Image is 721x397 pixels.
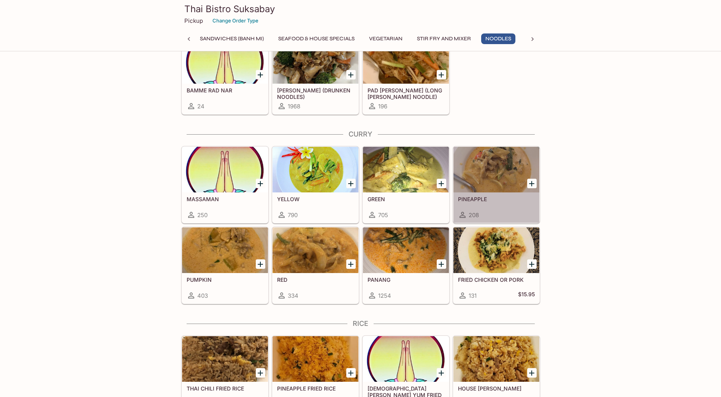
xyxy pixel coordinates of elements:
[288,292,298,299] span: 334
[272,38,359,114] a: [PERSON_NAME] (DRUNKEN NOODLES)1968
[363,227,449,304] a: PANANG1254
[187,87,263,94] h5: BAMME RAD NAR
[378,211,388,219] span: 705
[196,33,268,44] button: Sandwiches (Banh Mi)
[256,179,265,188] button: Add MASSAMAN
[181,319,540,328] h4: Rice
[182,227,268,273] div: PUMPKIN
[363,227,449,273] div: PANANG
[288,103,300,110] span: 1968
[256,368,265,378] button: Add THAI CHILI FRIED RICE
[437,259,446,269] button: Add PANANG
[209,15,262,27] button: Change Order Type
[182,38,268,84] div: BAMME RAD NAR
[453,227,540,304] a: FRIED CHICKEN OR PORK131$15.95
[453,147,539,192] div: PINEAPPLE
[256,70,265,79] button: Add BAMME RAD NAR
[527,259,537,269] button: Add FRIED CHICKEN OR PORK
[272,227,359,304] a: RED334
[277,385,354,392] h5: PINEAPPLE FRIED RICE
[363,146,449,223] a: GREEN705
[182,336,268,382] div: THAI CHILI FRIED RICE
[469,211,479,219] span: 208
[288,211,298,219] span: 790
[378,292,391,299] span: 1254
[453,336,539,382] div: HOUSE FRIED RICE
[277,87,354,100] h5: [PERSON_NAME] (DRUNKEN NOODLES)
[469,292,477,299] span: 131
[182,38,268,114] a: BAMME RAD NAR24
[277,276,354,283] h5: RED
[184,17,203,24] p: Pickup
[274,33,359,44] button: Seafood & House Specials
[437,70,446,79] button: Add PAD WOON SEN (LONG RICE NOODLE)
[256,259,265,269] button: Add PUMPKIN
[187,276,263,283] h5: PUMPKIN
[378,103,387,110] span: 196
[273,336,358,382] div: PINEAPPLE FRIED RICE
[413,33,475,44] button: Stir Fry and Mixer
[182,147,268,192] div: MASSAMAN
[363,147,449,192] div: GREEN
[346,368,356,378] button: Add PINEAPPLE FRIED RICE
[184,3,537,15] h3: Thai Bistro Suksabay
[527,368,537,378] button: Add HOUSE FRIED RICE
[453,146,540,223] a: PINEAPPLE208
[182,227,268,304] a: PUMPKIN403
[368,87,444,100] h5: PAD [PERSON_NAME] (LONG [PERSON_NAME] NOODLE)
[437,179,446,188] button: Add GREEN
[521,33,556,44] button: Curry
[273,227,358,273] div: RED
[518,291,535,300] h5: $15.95
[368,276,444,283] h5: PANANG
[272,146,359,223] a: YELLOW790
[363,336,449,382] div: THAI TOM YUM FRIED RICE
[363,38,449,114] a: PAD [PERSON_NAME] (LONG [PERSON_NAME] NOODLE)196
[346,179,356,188] button: Add YELLOW
[181,130,540,138] h4: Curry
[346,70,356,79] button: Add KEE MAO (DRUNKEN NOODLES)
[365,33,407,44] button: Vegetarian
[458,385,535,392] h5: HOUSE [PERSON_NAME]
[363,38,449,84] div: PAD WOON SEN (LONG RICE NOODLE)
[527,179,537,188] button: Add PINEAPPLE
[197,292,208,299] span: 403
[197,211,208,219] span: 250
[273,38,358,84] div: KEE MAO (DRUNKEN NOODLES)
[187,385,263,392] h5: THAI CHILI FRIED RICE
[437,368,446,378] button: Add THAI TOM YUM FRIED RICE
[368,196,444,202] h5: GREEN
[273,147,358,192] div: YELLOW
[481,33,515,44] button: Noodles
[458,276,535,283] h5: FRIED CHICKEN OR PORK
[277,196,354,202] h5: YELLOW
[182,146,268,223] a: MASSAMAN250
[453,227,539,273] div: FRIED CHICKEN OR PORK
[187,196,263,202] h5: MASSAMAN
[458,196,535,202] h5: PINEAPPLE
[197,103,204,110] span: 24
[346,259,356,269] button: Add RED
